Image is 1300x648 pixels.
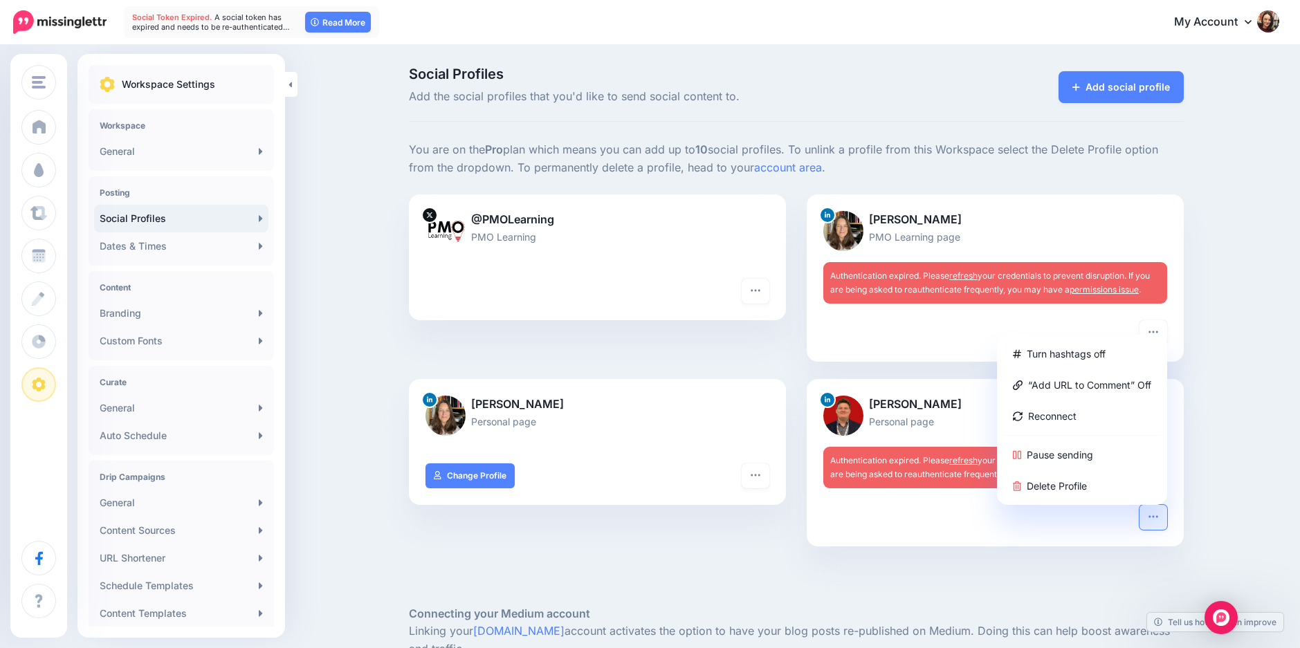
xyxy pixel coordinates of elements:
[949,270,978,281] a: refresh
[132,12,212,22] span: Social Token Expired.
[94,327,268,355] a: Custom Fonts
[823,211,863,251] img: 1694688939911-36522.png
[823,396,863,436] img: 1657124497966-76390.png
[425,463,515,488] a: Change Profile
[1003,402,1162,429] a: Reconnect
[94,600,268,627] a: Content Templates
[473,624,565,638] a: [DOMAIN_NAME]
[94,205,268,232] a: Social Profiles
[94,489,268,517] a: General
[1160,6,1279,39] a: My Account
[425,396,769,414] p: [PERSON_NAME]
[100,472,263,482] h4: Drip Campaigns
[425,229,769,245] p: PMO Learning
[94,394,268,422] a: General
[1205,601,1238,634] div: Open Intercom Messenger
[100,377,263,387] h4: Curate
[425,396,466,436] img: 1694688939911-36522.png
[754,160,822,174] a: account area
[485,142,503,156] b: Pro
[32,76,46,89] img: menu.png
[1003,441,1162,468] a: Pause sending
[1147,613,1283,631] a: Tell us how we can improve
[1003,472,1162,499] a: Delete Profile
[1070,284,1139,295] a: permissions issue
[94,299,268,327] a: Branding
[100,282,263,293] h4: Content
[122,76,215,93] p: Workspace Settings
[100,77,115,92] img: settings.png
[1003,340,1162,367] a: Turn hashtags off
[100,120,263,131] h4: Workspace
[94,544,268,572] a: URL Shortener
[823,396,1167,414] p: [PERSON_NAME]
[830,455,1150,479] span: Authentication expired. Please your credentials to prevent disruption. If you are being asked to ...
[100,187,263,198] h4: Posting
[409,88,919,106] span: Add the social profiles that you'd like to send social content to.
[823,414,1167,429] p: Personal page
[409,605,1184,622] h5: Connecting your Medium account
[425,211,769,229] p: @PMOLearning
[1059,71,1184,103] a: Add social profile
[830,270,1150,295] span: Authentication expired. Please your credentials to prevent disruption. If you are being asked to ...
[94,572,268,600] a: Schedule Templates
[94,517,268,544] a: Content Sources
[94,138,268,165] a: General
[409,141,1184,177] p: You are on the plan which means you can add up to social profiles. To unlink a profile from this ...
[823,211,1167,229] p: [PERSON_NAME]
[425,211,466,251] img: 8GyXz8T--35675.jpg
[425,414,769,429] p: Personal page
[94,422,268,450] a: Auto Schedule
[823,229,1167,245] p: PMO Learning page
[409,67,919,81] span: Social Profiles
[949,455,978,465] a: refresh
[94,232,268,260] a: Dates & Times
[132,12,290,32] span: A social token has expired and needs to be re-authenticated…
[13,10,107,34] img: Missinglettr
[1003,371,1162,398] a: “Add URL to Comment” Off
[305,12,371,33] a: Read More
[695,142,708,156] b: 10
